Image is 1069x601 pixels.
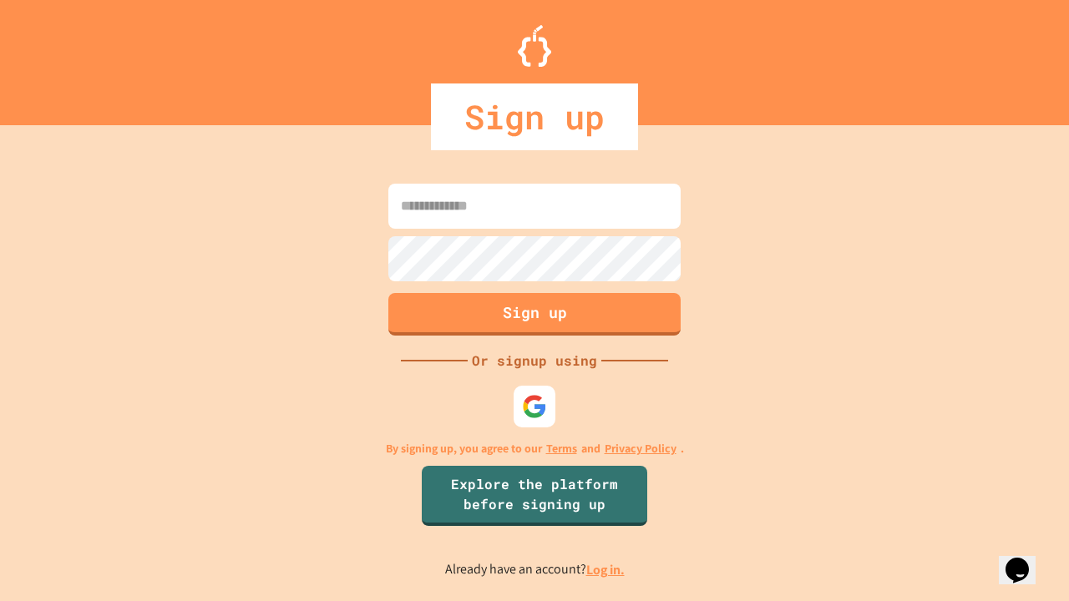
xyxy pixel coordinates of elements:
[999,534,1052,584] iframe: chat widget
[546,440,577,457] a: Terms
[445,559,625,580] p: Already have an account?
[422,466,647,526] a: Explore the platform before signing up
[522,394,547,419] img: google-icon.svg
[431,83,638,150] div: Sign up
[388,293,681,336] button: Sign up
[468,351,601,371] div: Or signup using
[386,440,684,457] p: By signing up, you agree to our and .
[518,25,551,67] img: Logo.svg
[605,440,676,457] a: Privacy Policy
[586,561,625,578] a: Log in.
